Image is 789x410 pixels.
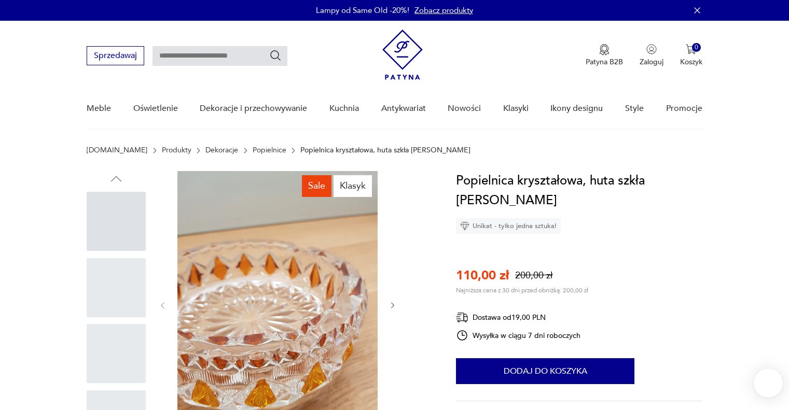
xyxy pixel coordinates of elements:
[162,146,191,154] a: Produkty
[550,89,603,129] a: Ikony designu
[754,369,783,398] iframe: Smartsupp widget button
[456,329,580,342] div: Wysyłka w ciągu 7 dni roboczych
[680,57,702,67] p: Koszyk
[456,267,509,284] p: 110,00 zł
[456,218,561,234] div: Unikat - tylko jedna sztuka!
[625,89,644,129] a: Style
[686,44,696,54] img: Ikona koszyka
[456,358,634,384] button: Dodaj do koszyka
[503,89,529,129] a: Klasyki
[329,89,359,129] a: Kuchnia
[666,89,702,129] a: Promocje
[87,53,144,60] a: Sprzedawaj
[515,269,552,282] p: 200,00 zł
[640,57,663,67] p: Zaloguj
[302,175,331,197] div: Sale
[316,5,409,16] p: Lampy od Same Old -20%!
[456,311,468,324] img: Ikona dostawy
[599,44,610,55] img: Ikona medalu
[87,46,144,65] button: Sprzedawaj
[382,30,423,80] img: Patyna - sklep z meblami i dekoracjami vintage
[253,146,286,154] a: Popielnice
[586,57,623,67] p: Patyna B2B
[381,89,426,129] a: Antykwariat
[87,146,147,154] a: [DOMAIN_NAME]
[586,44,623,67] a: Ikona medaluPatyna B2B
[640,44,663,67] button: Zaloguj
[269,49,282,62] button: Szukaj
[456,311,580,324] div: Dostawa od 19,00 PLN
[456,286,588,294] p: Najniższa cena z 30 dni przed obniżką: 200,00 zł
[200,89,307,129] a: Dekoracje i przechowywanie
[205,146,238,154] a: Dekoracje
[692,43,701,52] div: 0
[334,175,372,197] div: Klasyk
[133,89,178,129] a: Oświetlenie
[586,44,623,67] button: Patyna B2B
[460,221,469,231] img: Ikona diamentu
[646,44,657,54] img: Ikonka użytkownika
[680,44,702,67] button: 0Koszyk
[456,171,702,210] h1: Popielnica kryształowa, huta szkła [PERSON_NAME]
[448,89,481,129] a: Nowości
[300,146,470,154] p: Popielnica kryształowa, huta szkła [PERSON_NAME]
[414,5,473,16] a: Zobacz produkty
[87,89,111,129] a: Meble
